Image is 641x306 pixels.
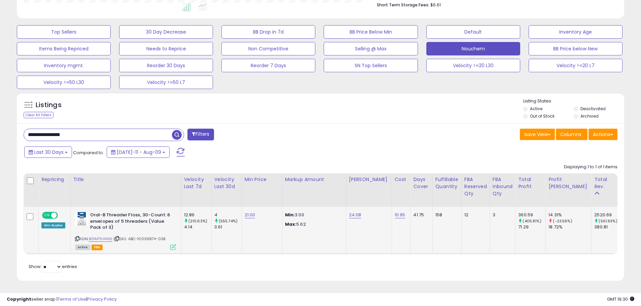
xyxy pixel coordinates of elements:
[285,221,341,227] p: 5.62
[523,98,624,104] p: Listing States:
[493,176,513,197] div: FBA inbound Qty
[221,25,315,39] button: BB Drop in 7d
[245,212,255,218] a: 21.00
[493,212,510,218] div: 3
[324,59,418,72] button: SN Top Sellers
[119,42,213,55] button: Needs to Reprice
[119,76,213,89] button: Velocity >=50 L7
[245,176,279,183] div: Min Price
[580,106,606,112] label: Deactivated
[107,146,170,158] button: [DATE]-11 - Aug-09
[285,221,297,227] strong: Max:
[413,212,427,218] div: 41.75
[17,25,111,39] button: Top Sellers
[75,212,176,249] div: ASIN:
[117,149,161,156] span: [DATE]-11 - Aug-09
[29,263,77,270] span: Show: entries
[560,131,581,138] span: Columns
[464,212,485,218] div: 12
[377,2,429,8] b: Short Term Storage Fees:
[75,212,88,225] img: 41gXX1u5D3L._SL40_.jpg
[17,59,111,72] button: Inventory mgmt.
[435,176,459,190] div: Fulfillable Quantity
[580,113,599,119] label: Archived
[426,25,520,39] button: Default
[90,212,172,232] b: Oral-B Threader Floss, 30-Count: 6 envelopes of 5 threaders (Value Pack of 3)
[529,42,622,55] button: BB Price below New
[589,129,617,140] button: Actions
[285,212,341,218] p: 3.00
[221,59,315,72] button: Reorder 7 Days
[607,296,634,302] span: 2025-09-9 19:30 GMT
[214,212,242,218] div: 4
[214,176,239,190] div: Velocity Last 30d
[41,176,68,183] div: Repricing
[426,59,520,72] button: Velocity >=20 L30
[324,42,418,55] button: Selling @ Max
[464,176,487,197] div: FBA Reserved Qty
[594,212,621,218] div: 2520.69
[17,76,111,89] button: Velocity >=50 L30
[435,212,456,218] div: 158
[57,213,68,218] span: OFF
[395,176,408,183] div: Cost
[221,42,315,55] button: Non Competitive
[41,222,65,228] div: Win BuyBox
[324,25,418,39] button: BB Price Below Min
[548,176,589,190] div: Profit [PERSON_NAME]
[75,245,91,250] span: All listings currently available for purchase on Amazon
[113,236,165,242] span: | SKU: ABC-10039874-03B
[548,212,591,218] div: 14.31%
[87,296,117,302] a: Privacy Policy
[214,224,242,230] div: 0.61
[188,218,207,224] small: (210.63%)
[556,129,587,140] button: Columns
[187,129,214,140] button: Filters
[523,218,541,224] small: (405.81%)
[520,129,555,140] button: Save View
[184,212,211,218] div: 12.86
[285,176,343,183] div: Markup Amount
[219,218,238,224] small: (555.74%)
[530,106,542,112] label: Active
[73,176,178,183] div: Title
[518,224,545,230] div: 71.29
[430,2,441,8] span: $6.61
[24,146,72,158] button: Last 30 Days
[529,59,622,72] button: Velocity >=20 L7
[548,224,591,230] div: 18.72%
[349,212,361,218] a: 24.08
[17,42,111,55] button: Items Being Repriced
[36,100,62,110] h5: Listings
[530,113,555,119] label: Out of Stock
[553,218,572,224] small: (-23.56%)
[518,212,545,218] div: 360.59
[184,224,211,230] div: 4.14
[599,218,617,224] small: (561.93%)
[7,296,117,303] div: seller snap | |
[349,176,389,183] div: [PERSON_NAME]
[119,59,213,72] button: Reorder 30 Days
[395,212,405,218] a: 10.95
[184,176,209,190] div: Velocity Last 7d
[285,212,295,218] strong: Min:
[92,245,103,250] span: FBA
[529,25,622,39] button: Inventory Age
[594,224,621,230] div: 380.81
[34,149,64,156] span: Last 30 Days
[119,25,213,39] button: 30 Day Decrease
[43,213,51,218] span: ON
[73,149,104,156] span: Compared to:
[89,236,113,242] a: B01MT6HNXS
[518,176,543,190] div: Total Profit
[426,42,520,55] button: Nouchem
[7,296,31,302] strong: Copyright
[594,176,619,190] div: Total Rev.
[24,112,54,118] div: Clear All Filters
[413,176,429,190] div: Days Cover
[58,296,86,302] a: Terms of Use
[564,164,617,170] div: Displaying 1 to 1 of 1 items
